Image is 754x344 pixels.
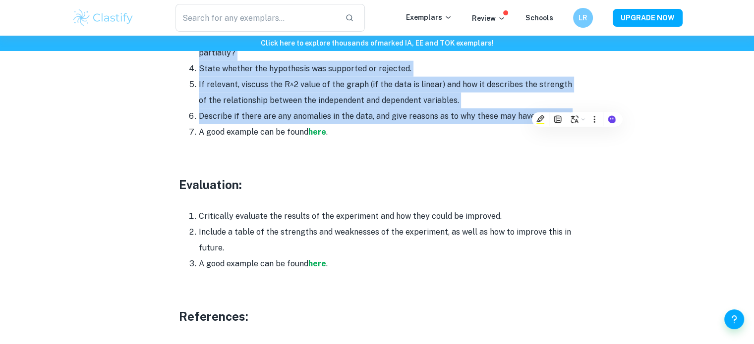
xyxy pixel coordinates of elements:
[199,61,576,77] li: State whether the hypothesis was supported or rejected.
[406,12,452,23] p: Exemplars
[525,14,553,22] a: Schools
[199,77,576,108] li: If relevant, viscuss the R^2 value of the graph (if the data is linear) and how it describes the ...
[308,127,326,137] a: here
[199,208,576,224] li: Critically evaluate the results of the experiment and how they could be improved.
[199,224,576,256] li: Include a table of the strengths and weaknesses of the experiment, as well as how to improve this...
[613,9,683,27] button: UPGRADE NOW
[179,178,242,192] span: Evaluation:
[199,256,576,272] li: A good example can be found .
[2,38,752,49] h6: Click here to explore thousands of marked IA, EE and TOK exemplars !
[199,108,576,124] li: Describe if there are any anomalies in the data, and give reasons as to why these may have occurred.
[308,259,326,268] a: here
[472,13,506,24] p: Review
[72,8,135,28] img: Clastify logo
[199,124,576,140] li: A good example can be found .
[175,4,338,32] input: Search for any exemplars...
[577,12,588,23] h6: LR
[179,307,576,325] h3: References:
[724,309,744,329] button: Help and Feedback
[573,8,593,28] button: LR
